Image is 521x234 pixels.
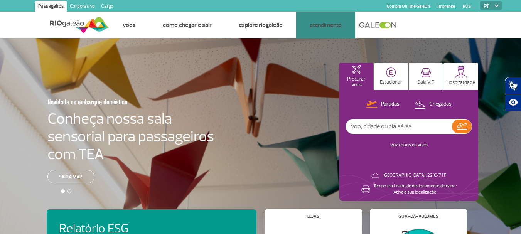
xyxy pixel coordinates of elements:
[388,142,430,148] button: VER TODOS OS VOOS
[343,76,369,88] p: Procurar Voos
[387,4,430,9] a: Compra On-line GaleOn
[35,1,67,13] a: Passageiros
[505,77,521,94] button: Abrir tradutor de língua de sinais.
[505,94,521,111] button: Abrir recursos assistivos.
[380,79,402,85] p: Estacionar
[47,170,94,183] a: Saiba mais
[505,77,521,111] div: Plugin de acessibilidade da Hand Talk.
[463,4,471,9] a: RQS
[412,99,454,109] button: Chegadas
[429,101,452,108] p: Chegadas
[47,110,214,163] h4: Conheça nossa sala sensorial para passageiros com TEA
[447,80,475,86] p: Hospitalidade
[390,143,428,148] a: VER TODOS OS VOOS
[438,4,455,9] a: Imprensa
[421,68,431,77] img: vipRoom.svg
[98,1,116,13] a: Cargo
[346,119,452,134] input: Voo, cidade ou cia aérea
[398,214,438,219] h4: Guarda-volumes
[163,21,212,29] a: Como chegar e sair
[239,21,283,29] a: Explore RIOgaleão
[307,214,319,219] h4: Lojas
[455,66,467,78] img: hospitality.svg
[67,1,98,13] a: Corporativo
[409,63,443,90] button: Sala VIP
[47,94,176,110] h3: Novidade no embarque doméstico
[417,79,435,85] p: Sala VIP
[123,21,136,29] a: Voos
[364,99,402,109] button: Partidas
[443,63,478,90] button: Hospitalidade
[373,183,457,195] p: Tempo estimado de deslocamento de carro: Ative a sua localização
[310,21,342,29] a: Atendimento
[386,67,396,77] img: carParkingHome.svg
[374,63,408,90] button: Estacionar
[383,172,446,178] p: [GEOGRAPHIC_DATA]: 22°C/71°F
[352,65,361,74] img: airplaneHomeActive.svg
[339,63,373,90] button: Procurar Voos
[381,101,400,108] p: Partidas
